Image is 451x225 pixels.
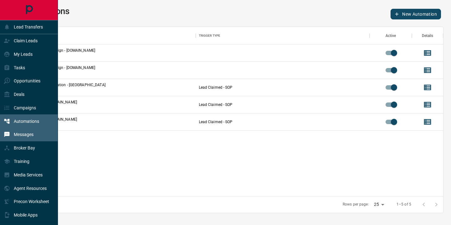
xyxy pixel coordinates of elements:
p: Default [25,71,193,76]
p: 10 Day SOP - [DOMAIN_NAME] [25,117,193,122]
p: Default [25,53,193,58]
button: View Details [421,98,434,111]
p: Lead Claimed - SOP [199,102,367,107]
div: Active [370,27,412,44]
button: View Details [421,116,434,128]
p: After Claim Campaign - [DOMAIN_NAME] [25,48,193,53]
button: View Details [421,81,434,94]
p: Rows per page: [343,202,369,207]
p: After Claim Automation - [GEOGRAPHIC_DATA] [25,82,193,88]
div: Name [22,27,196,44]
div: Details [412,27,443,44]
p: Default [25,122,193,127]
div: Trigger Type [199,27,220,44]
div: Active [386,27,396,44]
p: Lead Claimed - SOP [199,85,367,90]
button: View Details [421,47,434,59]
p: Lead Claimed - SOP [199,119,367,125]
p: 10 Day SOP - [DOMAIN_NAME] [25,99,193,105]
p: 1–5 of 5 [397,202,411,207]
button: New Automation [391,9,441,19]
p: Default [25,105,193,110]
p: Default [25,88,193,93]
div: Trigger Type [196,27,370,44]
div: 25 [371,200,386,209]
div: Details [422,27,433,44]
button: View Details [421,64,434,76]
p: After Claim Campaign - [DOMAIN_NAME] [25,65,193,71]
